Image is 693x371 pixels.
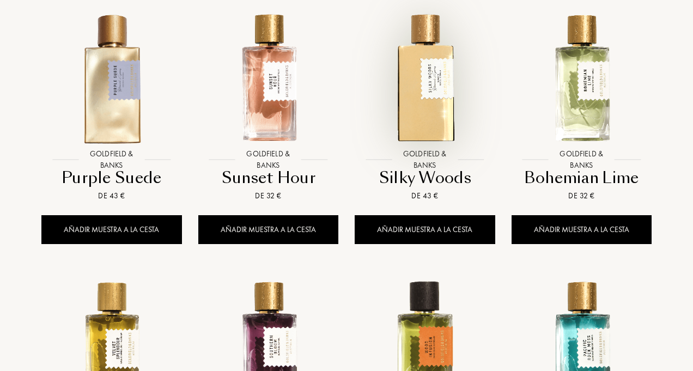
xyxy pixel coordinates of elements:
div: Añadir muestra a la cesta [355,215,495,244]
div: De 32 € [516,190,648,202]
div: De 32 € [203,190,335,202]
div: Sunset Hour [203,167,335,188]
div: Añadir muestra a la cesta [512,215,652,244]
div: Añadir muestra a la cesta [41,215,182,244]
div: Bohemian Lime [516,167,648,188]
div: Silky Woods [359,167,491,188]
div: De 43 € [359,190,491,202]
img: Bohemian Lime Goldfield & Banks [511,8,652,149]
div: Añadir muestra a la cesta [198,215,339,244]
img: Purple Suede Goldfield & Banks [41,8,182,149]
img: Silky Woods Goldfield & Banks [354,8,495,149]
div: De 43 € [46,190,178,202]
img: Sunset Hour Goldfield & Banks [198,8,339,149]
div: Purple Suede [46,167,178,188]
